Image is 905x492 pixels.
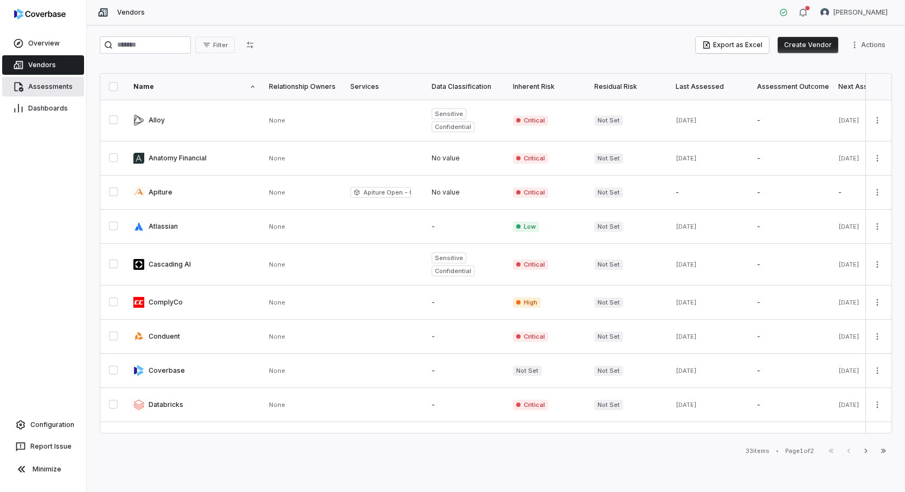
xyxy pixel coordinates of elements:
span: Report Issue [30,442,72,451]
span: Confidential [435,267,471,275]
div: • [776,447,779,455]
span: Confidential [435,122,471,131]
span: Sensitive [435,109,463,118]
td: - [750,244,832,286]
span: Not Set [594,260,623,270]
span: Not Set [594,297,623,308]
span: Critical [513,115,548,126]
span: [DATE] [838,367,859,374]
div: Assessment Outcome [757,82,825,91]
button: More actions [869,150,886,166]
button: More actions [869,218,886,235]
div: 33 items [746,447,769,455]
span: [DATE] [838,299,859,306]
div: Relationship Owners [269,82,337,91]
div: Page 1 of 2 [785,447,814,455]
span: Not Set [594,366,623,376]
span: [DATE] [838,401,859,409]
span: [DATE] [838,223,859,230]
span: Not Set [594,153,623,164]
span: Low [513,222,539,232]
span: Critical [513,153,548,164]
span: [DATE] [838,261,859,268]
td: - [425,354,506,388]
td: - [750,210,832,244]
div: Last Assessed [676,82,744,91]
span: Not Set [594,222,623,232]
td: - [425,388,506,422]
span: [DATE] [838,333,859,340]
span: [DATE] [676,299,697,306]
button: More actions [869,112,886,128]
span: Filter [213,41,228,49]
span: Critical [513,332,548,342]
span: Not Set [594,332,623,342]
button: More actions [847,37,892,53]
button: More actions [869,397,886,413]
button: Gerald Pe avatar[PERSON_NAME] [814,4,894,21]
span: Vendors [28,61,56,69]
a: Configuration [4,415,82,435]
span: Minimize [33,465,61,474]
td: - [750,141,832,176]
span: Not Set [594,115,623,126]
div: Residual Risk [594,82,663,91]
td: - [425,422,506,456]
span: High [513,297,541,308]
span: [PERSON_NAME] [833,8,888,17]
td: - [750,286,832,320]
span: [DATE] [838,154,859,162]
span: Sensitive [435,254,463,262]
span: [DATE] [676,116,697,124]
span: Not Set [594,400,623,410]
div: Services [350,82,419,91]
span: [DATE] [676,401,697,409]
a: Dashboards [2,99,84,118]
span: Apiture Open - Online Banking Product [350,187,411,198]
button: More actions [869,294,886,310]
td: - [425,286,506,320]
span: [DATE] [676,367,697,374]
span: Not Set [513,366,542,376]
span: [DATE] [676,261,697,268]
span: Not Set [594,187,623,198]
span: Configuration [30,420,74,429]
td: - [425,210,506,244]
td: - [750,354,832,388]
span: Critical [513,187,548,198]
button: Filter [195,37,235,53]
a: Vendors [2,55,84,75]
span: Critical [513,400,548,410]
span: [DATE] [676,223,697,230]
span: Dashboards [28,104,68,113]
img: logo-D7KZi-bG.svg [14,9,66,20]
span: [DATE] [838,116,859,124]
span: Assessments [28,82,73,91]
button: Report Issue [4,437,82,456]
button: Create Vendor [778,37,838,53]
td: - [425,320,506,354]
span: No value [432,188,460,197]
td: - [669,176,750,210]
div: Inherent Risk [513,82,581,91]
img: Gerald Pe avatar [820,8,829,17]
button: More actions [869,431,886,447]
td: - [750,388,832,422]
button: Minimize [4,458,82,480]
span: Vendors [117,8,145,17]
div: Data Classification [432,82,500,91]
td: - [750,100,832,141]
button: More actions [869,362,886,379]
span: No value [432,154,460,163]
td: - [750,320,832,354]
span: Overview [28,39,60,48]
a: Assessments [2,77,84,96]
td: - [750,176,832,210]
button: More actions [869,328,886,345]
button: Export as Excel [696,37,769,53]
button: More actions [869,184,886,200]
span: [DATE] [676,333,697,340]
a: Overview [2,34,84,53]
div: Name [133,82,256,91]
button: More actions [869,256,886,273]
